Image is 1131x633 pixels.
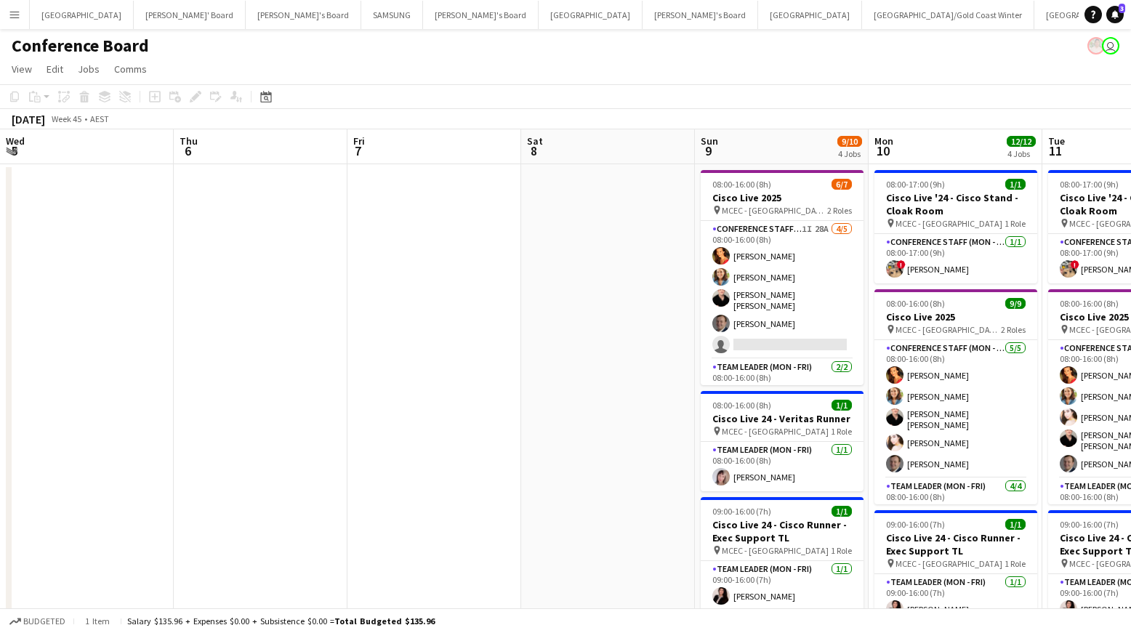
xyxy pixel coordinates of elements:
span: Sat [527,134,543,148]
span: 1 Role [831,545,852,556]
span: 10 [872,142,893,159]
span: 1/1 [1005,179,1026,190]
span: 7 [351,142,365,159]
app-job-card: 09:00-16:00 (7h)1/1Cisco Live 24 - Cisco Runner - Exec Support TL MCEC - [GEOGRAPHIC_DATA]1 RoleT... [874,510,1037,624]
span: Mon [874,134,893,148]
span: Jobs [78,63,100,76]
button: [GEOGRAPHIC_DATA] [539,1,643,29]
span: MCEC - [GEOGRAPHIC_DATA] [895,218,1002,229]
span: 1/1 [1005,519,1026,530]
span: 1 Role [1005,218,1026,229]
span: MCEC - [GEOGRAPHIC_DATA] [895,558,1002,569]
app-job-card: 08:00-16:00 (8h)6/7Cisco Live 2025 MCEC - [GEOGRAPHIC_DATA]2 RolesConference Staff (Mon - Fri)1I2... [701,170,864,385]
app-card-role: Team Leader (Mon - Fri)4/408:00-16:00 (8h) [874,478,1037,591]
span: 1 item [80,616,115,626]
span: 1 Role [831,426,852,437]
a: 3 [1106,6,1124,23]
button: [GEOGRAPHIC_DATA]/Gold Coast Winter [862,1,1034,29]
span: Budgeted [23,616,65,626]
div: AEST [90,113,109,124]
a: Jobs [72,60,105,78]
span: 12/12 [1007,136,1036,147]
span: Week 45 [48,113,84,124]
span: View [12,63,32,76]
a: View [6,60,38,78]
span: 6 [177,142,198,159]
span: 09:00-16:00 (7h) [1060,519,1119,530]
div: Salary $135.96 + Expenses $0.00 + Subsistence $0.00 = [127,616,435,626]
app-card-role: Team Leader (Mon - Fri)2/208:00-16:00 (8h) [701,359,864,430]
span: Wed [6,134,25,148]
span: 08:00-16:00 (8h) [886,298,945,309]
span: Fri [353,134,365,148]
button: Budgeted [7,613,68,629]
span: 2 Roles [1001,324,1026,335]
span: 09:00-16:00 (7h) [712,506,771,517]
span: 08:00-17:00 (9h) [1060,179,1119,190]
h3: Cisco Live 24 - Cisco Runner - Exec Support TL [701,518,864,544]
button: [GEOGRAPHIC_DATA] [758,1,862,29]
span: MCEC - [GEOGRAPHIC_DATA] [895,324,1001,335]
span: 1/1 [832,400,852,411]
span: 1/1 [832,506,852,517]
app-job-card: 08:00-16:00 (8h)9/9Cisco Live 2025 MCEC - [GEOGRAPHIC_DATA]2 RolesConference Staff (Mon - Fri)5/5... [874,289,1037,504]
button: [PERSON_NAME]'s Board [423,1,539,29]
button: [PERSON_NAME]'s Board [246,1,361,29]
span: 1 Role [1005,558,1026,569]
button: [GEOGRAPHIC_DATA] [30,1,134,29]
div: 4 Jobs [1007,148,1035,159]
button: [PERSON_NAME]'s Board [643,1,758,29]
h3: Cisco Live 2025 [701,191,864,204]
span: Sun [701,134,718,148]
span: Edit [47,63,63,76]
h1: Conference Board [12,35,149,57]
span: Thu [180,134,198,148]
h3: Cisco Live 2025 [874,310,1037,323]
app-card-role: Conference Staff (Mon - Fri)1I28A4/508:00-16:00 (8h)[PERSON_NAME][PERSON_NAME][PERSON_NAME] [PERS... [701,221,864,359]
app-job-card: 08:00-17:00 (9h)1/1Cisco Live '24 - Cisco Stand - Cloak Room MCEC - [GEOGRAPHIC_DATA]1 RoleConfer... [874,170,1037,283]
app-user-avatar: Arrence Torres [1087,37,1105,55]
app-card-role: Team Leader (Mon - Fri)1/108:00-16:00 (8h)[PERSON_NAME] [701,442,864,491]
app-user-avatar: Kristelle Bristow [1102,37,1119,55]
button: SAMSUNG [361,1,423,29]
div: 4 Jobs [838,148,861,159]
app-job-card: 08:00-16:00 (8h)1/1Cisco Live 24 - Veritas Runner MCEC - [GEOGRAPHIC_DATA]1 RoleTeam Leader (Mon ... [701,391,864,491]
app-card-role: Conference Staff (Mon - Fri)1/108:00-17:00 (9h)![PERSON_NAME] [874,234,1037,283]
app-job-card: 09:00-16:00 (7h)1/1Cisco Live 24 - Cisco Runner - Exec Support TL MCEC - [GEOGRAPHIC_DATA]1 RoleT... [701,497,864,610]
span: 08:00-17:00 (9h) [886,179,945,190]
span: 5 [4,142,25,159]
span: 9 [699,142,718,159]
a: Comms [108,60,153,78]
span: 3 [1119,4,1125,13]
span: MCEC - [GEOGRAPHIC_DATA] [722,205,827,216]
span: 08:00-16:00 (8h) [1060,298,1119,309]
h3: Cisco Live 24 - Veritas Runner [701,412,864,425]
span: 9/9 [1005,298,1026,309]
a: Edit [41,60,69,78]
app-card-role: Conference Staff (Mon - Fri)5/508:00-16:00 (8h)[PERSON_NAME][PERSON_NAME][PERSON_NAME] [PERSON_NA... [874,340,1037,478]
h3: Cisco Live '24 - Cisco Stand - Cloak Room [874,191,1037,217]
span: 8 [525,142,543,159]
span: MCEC - [GEOGRAPHIC_DATA] [722,545,829,556]
span: 9/10 [837,136,862,147]
span: 08:00-16:00 (8h) [712,179,771,190]
span: MCEC - [GEOGRAPHIC_DATA] [722,426,829,437]
span: 6/7 [832,179,852,190]
span: 08:00-16:00 (8h) [712,400,771,411]
span: ! [1071,260,1079,269]
h3: Cisco Live 24 - Cisco Runner - Exec Support TL [874,531,1037,557]
app-card-role: Team Leader (Mon - Fri)1/109:00-16:00 (7h)[PERSON_NAME] [701,561,864,610]
app-card-role: Team Leader (Mon - Fri)1/109:00-16:00 (7h)[PERSON_NAME] [874,574,1037,624]
span: Comms [114,63,147,76]
button: [PERSON_NAME]' Board [134,1,246,29]
span: 2 Roles [827,205,852,216]
span: Tue [1048,134,1065,148]
span: ! [897,260,906,269]
div: [DATE] [12,112,45,126]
